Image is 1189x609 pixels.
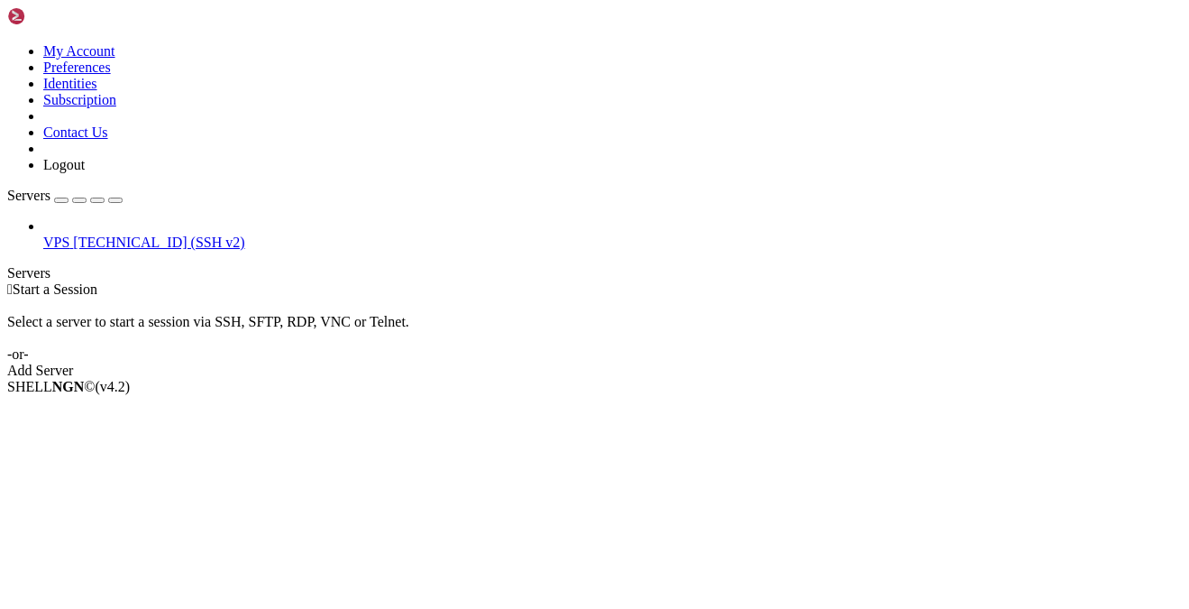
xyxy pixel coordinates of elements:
[7,265,1182,281] div: Servers
[52,379,85,394] b: NGN
[43,92,116,107] a: Subscription
[43,125,108,140] a: Contact Us
[7,298,1182,363] div: Select a server to start a session via SSH, SFTP, RDP, VNC or Telnet. -or-
[7,188,50,203] span: Servers
[43,157,85,172] a: Logout
[7,363,1182,379] div: Add Server
[73,235,244,250] span: [TECHNICAL_ID] (SSH v2)
[13,281,97,297] span: Start a Session
[43,60,111,75] a: Preferences
[43,235,69,250] span: VPS
[43,218,1182,251] li: VPS [TECHNICAL_ID] (SSH v2)
[7,7,111,25] img: Shellngn
[43,76,97,91] a: Identities
[7,379,130,394] span: SHELL ©
[7,188,123,203] a: Servers
[7,281,13,297] span: 
[96,379,131,394] span: 4.2.0
[43,235,1182,251] a: VPS [TECHNICAL_ID] (SSH v2)
[43,43,115,59] a: My Account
